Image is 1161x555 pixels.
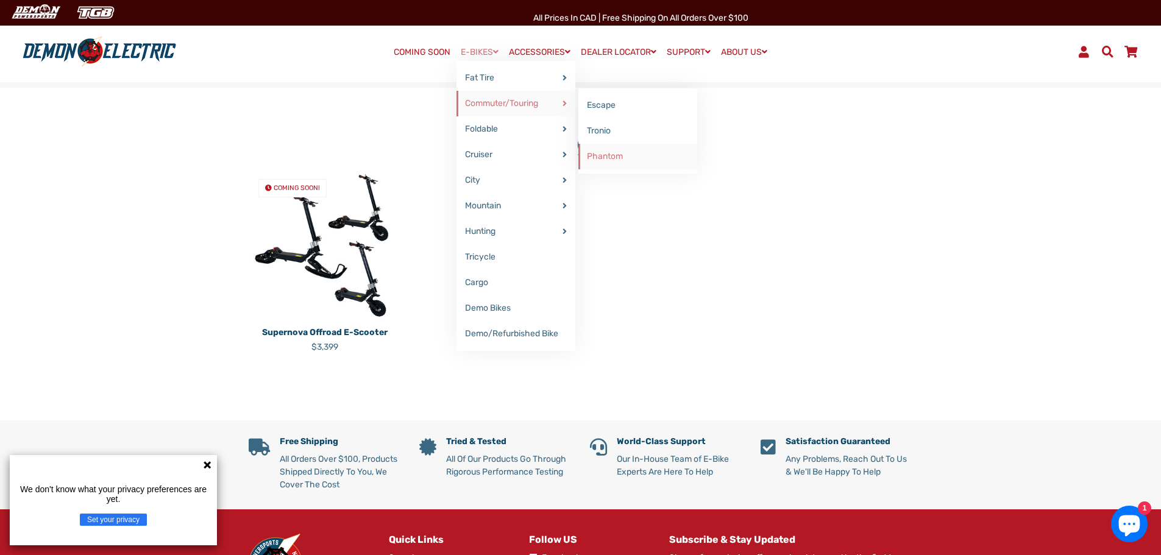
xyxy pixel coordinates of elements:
[15,484,212,504] p: We don't know what your privacy preferences are yet.
[1107,506,1151,545] inbox-online-store-chat: Shopify online store chat
[578,93,697,118] a: Escape
[717,43,772,61] a: ABOUT US
[280,453,401,491] p: All Orders Over $100, Products Shipped Directly To You, We Cover The Cost
[456,168,575,193] a: City
[6,2,65,23] img: Demon Electric
[669,534,913,545] h4: Subscribe & Stay Updated
[662,43,715,61] a: SUPPORT
[446,453,572,478] p: All Of Our Products Go Through Rigorous Performance Testing
[456,270,575,295] a: Cargo
[505,43,575,61] a: ACCESSORIES
[280,437,401,447] h5: Free Shipping
[456,244,575,270] a: Tricycle
[456,295,575,321] a: Demo Bikes
[446,437,572,447] h5: Tried & Tested
[362,124,799,161] h1: Coming Soon
[456,219,575,244] a: Hunting
[456,116,575,142] a: Foldable
[18,36,180,68] img: Demon Electric logo
[80,514,147,526] button: Set your privacy
[456,321,575,347] a: Demo/Refurbished Bike
[389,534,511,545] h4: Quick Links
[249,326,401,339] p: Supernova Offroad E-Scooter
[577,43,661,61] a: DEALER LOCATOR
[249,322,401,353] a: Supernova Offroad E-Scooter $3,399
[617,453,742,478] p: Our In-House Team of E-Bike Experts Are Here To Help
[249,169,401,322] a: Supernova Offroad E-Scooter COMING SOON!
[786,453,913,478] p: Any Problems, Reach Out To Us & We'll Be Happy To Help
[617,437,742,447] h5: World-Class Support
[456,142,575,168] a: Cruiser
[311,342,338,352] span: $3,399
[71,2,121,23] img: TGB Canada
[533,13,748,23] span: All Prices in CAD | Free shipping on all orders over $100
[578,144,697,169] a: Phantom
[389,44,455,61] a: COMING SOON
[456,193,575,219] a: Mountain
[456,65,575,91] a: Fat Tire
[529,534,651,545] h4: Follow US
[456,91,575,116] a: Commuter/Touring
[786,437,913,447] h5: Satisfaction Guaranteed
[274,184,320,192] span: COMING SOON!
[456,43,503,61] a: E-BIKES
[578,118,697,144] a: Tronio
[249,169,401,322] img: Supernova Offroad E-Scooter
